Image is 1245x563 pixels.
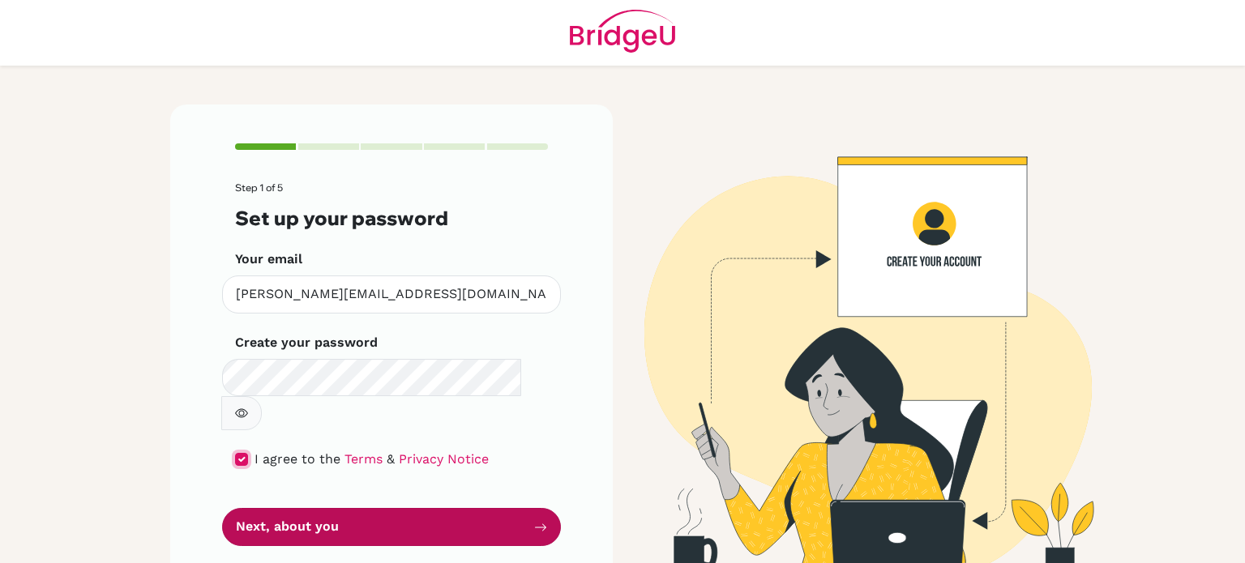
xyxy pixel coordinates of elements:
[235,181,283,194] span: Step 1 of 5
[235,207,548,230] h3: Set up your password
[235,250,302,269] label: Your email
[222,508,561,546] button: Next, about you
[235,333,378,352] label: Create your password
[387,451,395,467] span: &
[344,451,383,467] a: Terms
[222,275,561,313] input: Insert your email*
[255,451,340,467] span: I agree to the
[399,451,489,467] a: Privacy Notice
